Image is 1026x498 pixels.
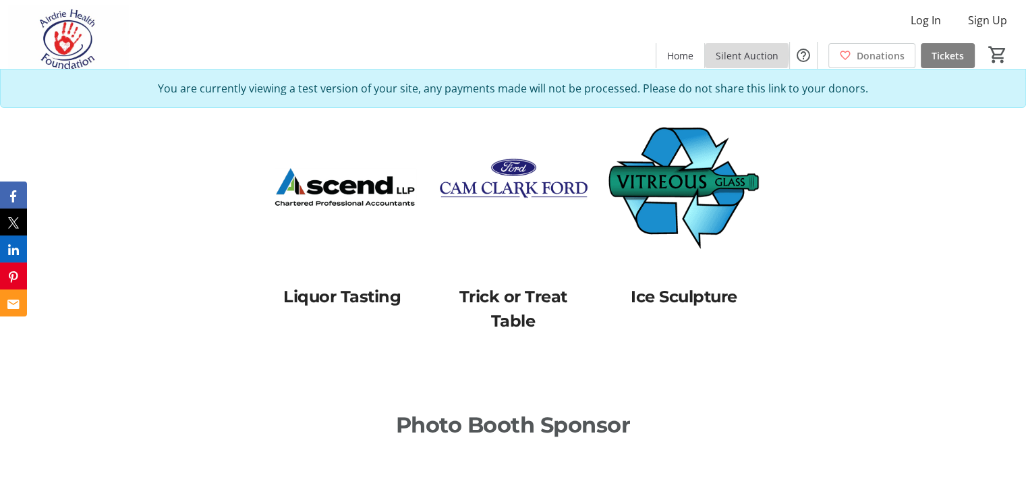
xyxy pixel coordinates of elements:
a: Tickets [921,43,975,68]
p: Ice Sculpture [606,285,762,309]
img: Airdrie Health Foundation's Logo [8,5,128,73]
span: Home [667,49,693,63]
button: Cart [986,43,1010,67]
p: Trick or Treat Table [436,285,591,333]
img: <p>Ice Sculpture</p> logo [606,113,762,269]
span: Tickets [932,49,964,63]
span: Log In [911,12,941,28]
button: Sign Up [957,9,1018,31]
button: Log In [900,9,952,31]
a: Home [656,43,704,68]
span: Donations [857,49,905,63]
span: Silent Auction [716,49,778,63]
img: <p>Liquor Tasting</p> logo [264,113,420,269]
span: Sign Up [968,12,1007,28]
button: Help [790,42,817,69]
p: Photo Booth Sponsor [179,409,847,441]
a: Silent Auction [705,43,789,68]
img: <p>Trick or Treat Table</p> logo [436,113,591,269]
p: Liquor Tasting [264,285,420,309]
a: Donations [828,43,915,68]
